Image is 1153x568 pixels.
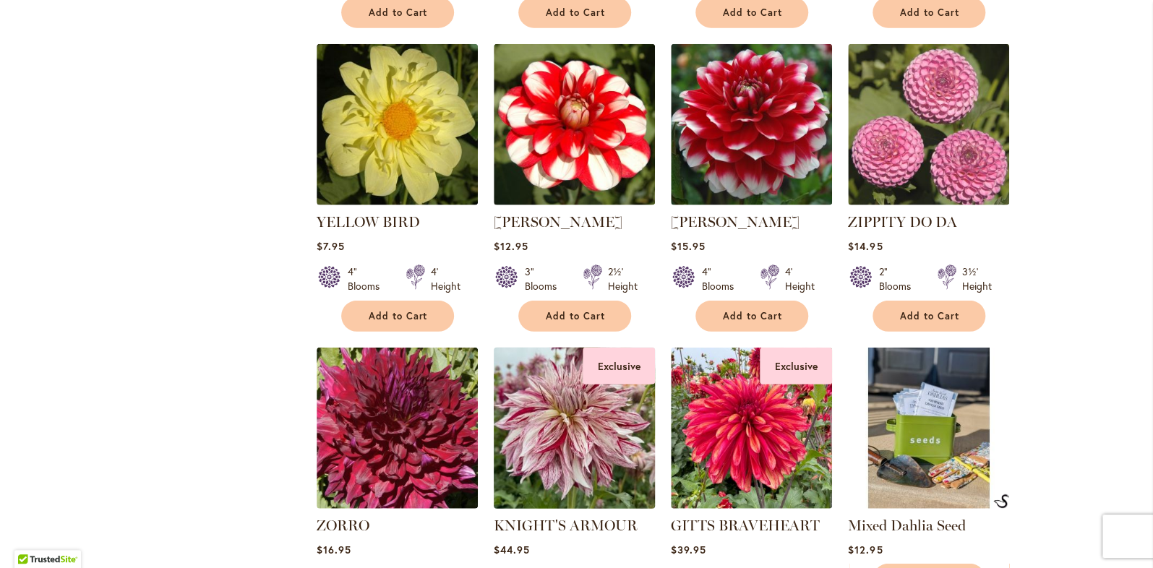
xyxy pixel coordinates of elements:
[962,264,992,293] div: 3½' Height
[671,348,832,509] img: GITTS BRAVEHEART
[671,213,800,231] a: [PERSON_NAME]
[431,264,460,293] div: 4' Height
[494,498,655,512] a: KNIGHT'S ARMOUR Exclusive
[546,7,605,19] span: Add to Cart
[671,44,832,205] img: ZAKARY ROBERT
[671,517,820,534] a: GITTS BRAVEHEART
[723,7,782,19] span: Add to Cart
[848,498,1009,512] a: Mixed Dahlia Seed Mixed Dahlia Seed
[848,213,957,231] a: ZIPPITY DO DA
[317,44,478,205] img: YELLOW BIRD
[369,310,428,322] span: Add to Cart
[369,7,428,19] span: Add to Cart
[671,194,832,208] a: ZAKARY ROBERT
[671,239,706,253] span: $15.95
[317,517,369,534] a: ZORRO
[317,543,351,556] span: $16.95
[848,194,1009,208] a: ZIPPITY DO DA
[900,310,959,322] span: Add to Cart
[494,239,528,253] span: $12.95
[848,543,883,556] span: $12.95
[695,301,808,332] button: Add to Cart
[489,344,659,513] img: KNIGHT'S ARMOUR
[348,264,388,293] div: 4" Blooms
[702,264,742,293] div: 4" Blooms
[900,7,959,19] span: Add to Cart
[518,301,631,332] button: Add to Cart
[583,348,655,384] div: Exclusive
[760,348,832,384] div: Exclusive
[608,264,638,293] div: 2½' Height
[671,543,706,556] span: $39.95
[494,213,622,231] a: [PERSON_NAME]
[848,348,1009,509] img: Mixed Dahlia Seed
[317,213,420,231] a: YELLOW BIRD
[785,264,815,293] div: 4' Height
[317,348,478,509] img: Zorro
[723,310,782,322] span: Add to Cart
[11,517,51,557] iframe: Launch Accessibility Center
[671,498,832,512] a: GITTS BRAVEHEART Exclusive
[341,301,454,332] button: Add to Cart
[317,194,478,208] a: YELLOW BIRD
[848,517,966,534] a: Mixed Dahlia Seed
[879,264,920,293] div: 2" Blooms
[993,494,1009,509] img: Mixed Dahlia Seed
[494,44,655,205] img: YORO KOBI
[494,517,638,534] a: KNIGHT'S ARMOUR
[525,264,565,293] div: 3" Blooms
[494,194,655,208] a: YORO KOBI
[873,301,985,332] button: Add to Cart
[848,44,1009,205] img: ZIPPITY DO DA
[494,543,530,556] span: $44.95
[317,498,478,512] a: Zorro
[317,239,345,253] span: $7.95
[546,310,605,322] span: Add to Cart
[848,239,883,253] span: $14.95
